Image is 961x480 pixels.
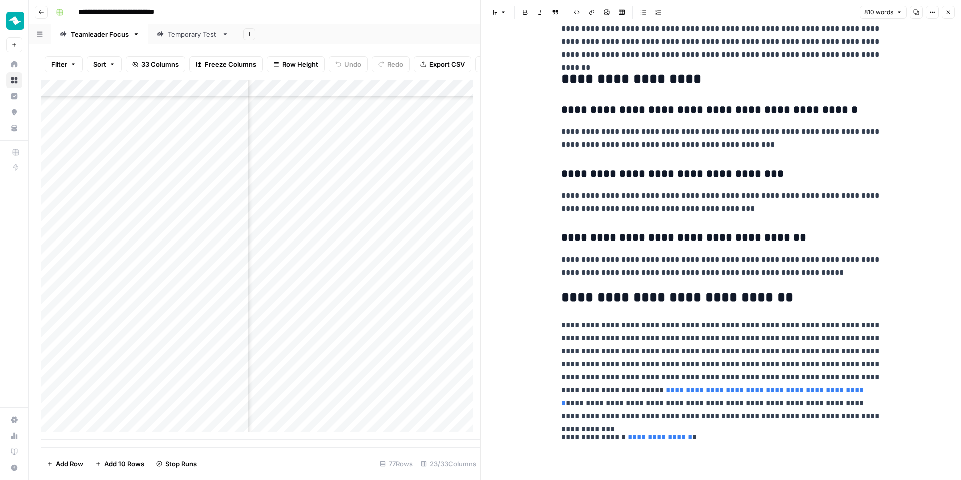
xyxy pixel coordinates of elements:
button: Sort [87,56,122,72]
button: 810 words [860,6,907,19]
button: Undo [329,56,368,72]
button: Add 10 Rows [89,456,150,472]
button: Export CSV [414,56,471,72]
button: Filter [45,56,83,72]
button: Workspace: Teamleader [6,8,22,33]
span: 33 Columns [141,59,179,69]
span: Stop Runs [165,459,197,469]
span: Export CSV [429,59,465,69]
span: Redo [387,59,403,69]
button: 33 Columns [126,56,185,72]
span: Add Row [56,459,83,469]
span: Undo [344,59,361,69]
span: Filter [51,59,67,69]
a: Home [6,56,22,72]
span: Add 10 Rows [104,459,144,469]
button: Stop Runs [150,456,203,472]
a: Usage [6,428,22,444]
a: Teamleader Focus [51,24,148,44]
button: Help + Support [6,460,22,476]
div: 23/33 Columns [417,456,480,472]
a: Learning Hub [6,444,22,460]
span: 810 words [864,8,893,17]
div: Temporary Test [168,29,218,39]
span: Freeze Columns [205,59,256,69]
a: Browse [6,72,22,88]
a: Opportunities [6,104,22,120]
span: Row Height [282,59,318,69]
a: Temporary Test [148,24,237,44]
img: Teamleader Logo [6,12,24,30]
span: Sort [93,59,106,69]
a: Your Data [6,120,22,136]
button: Row Height [267,56,325,72]
button: Freeze Columns [189,56,263,72]
div: Teamleader Focus [71,29,129,39]
a: Insights [6,88,22,104]
a: Settings [6,412,22,428]
div: 77 Rows [376,456,417,472]
button: Redo [372,56,410,72]
button: Add Row [41,456,89,472]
